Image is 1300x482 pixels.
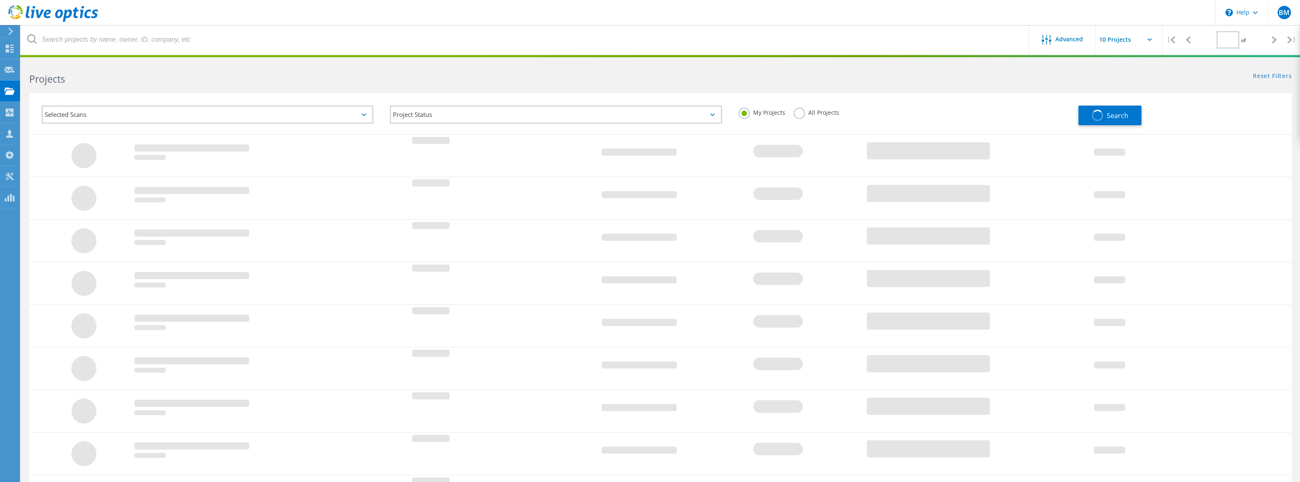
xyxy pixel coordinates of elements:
input: Search projects by name, owner, ID, company, etc [21,25,1029,54]
div: | [1162,25,1179,55]
div: Selected Scans [42,106,373,124]
span: Advanced [1055,36,1083,42]
a: Reset Filters [1253,73,1292,80]
a: Live Optics Dashboard [8,18,98,23]
label: My Projects [739,108,785,116]
button: Search [1078,106,1141,125]
div: | [1283,25,1300,55]
span: Search [1106,111,1128,120]
svg: \n [1225,9,1233,16]
span: BM [1278,9,1289,16]
label: All Projects [794,108,839,116]
b: Projects [29,72,65,86]
div: Project Status [390,106,721,124]
span: of [1241,37,1246,44]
